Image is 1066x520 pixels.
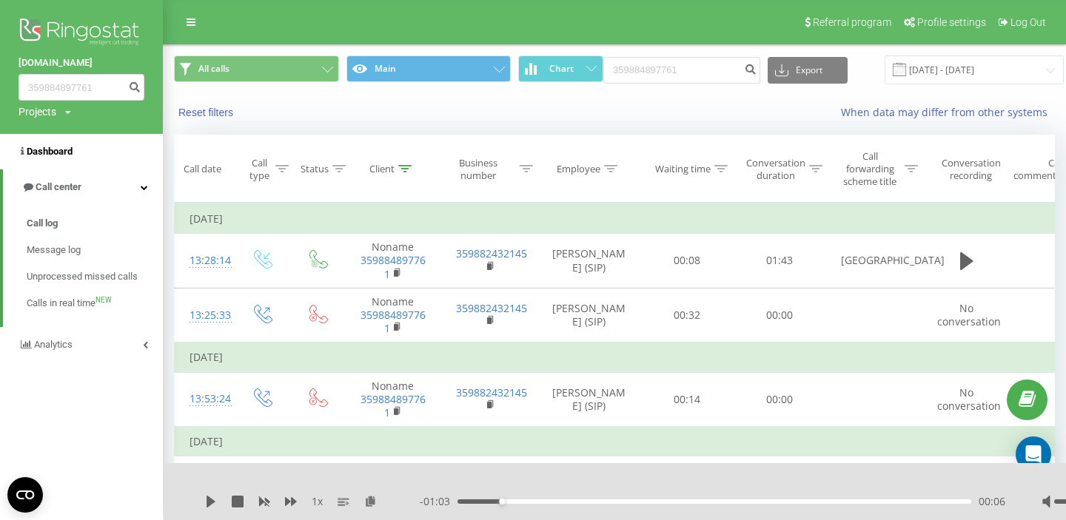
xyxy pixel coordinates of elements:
[19,74,144,101] input: Search by number
[174,55,339,82] button: All calls
[734,234,826,288] td: 01:43
[27,237,163,263] a: Message log
[655,163,711,175] div: Waiting time
[361,392,426,419] a: 359884897761
[537,456,641,511] td: [PERSON_NAME] (SIP)
[345,234,441,288] td: Noname
[537,288,641,342] td: [PERSON_NAME] (SIP)
[190,301,219,330] div: 13:25:33
[27,216,58,231] span: Call log
[826,234,922,288] td: [GEOGRAPHIC_DATA]
[34,339,73,350] span: Analytics
[1016,436,1051,472] div: Open Intercom Messenger
[27,243,81,257] span: Message log
[935,157,1007,182] div: Conversation recording
[27,146,73,157] span: Dashboard
[557,163,600,175] div: Employee
[603,57,760,84] input: Search by number
[841,105,1055,119] a: When data may differ from other systems
[346,55,512,82] button: Main
[7,477,43,513] button: Open CMP widget
[641,234,734,288] td: 00:08
[641,456,734,511] td: 00:13
[190,385,219,413] div: 13:53:24
[27,210,163,237] a: Call log
[27,290,163,317] a: Calls in real timeNEW
[839,150,901,188] div: Call forwarding scheme title
[3,169,163,205] a: Call center
[1010,16,1046,28] span: Log Out
[345,372,441,427] td: Noname
[518,55,603,82] button: Chart
[190,246,219,275] div: 13:28:14
[499,499,505,504] div: Accessibility label
[361,308,426,335] a: 359884897761
[36,181,81,192] span: Call center
[27,263,163,290] a: Unprocessed missed calls
[19,104,56,119] div: Projects
[979,494,1005,509] span: 00:06
[301,163,329,175] div: Status
[937,301,1001,328] span: No conversation
[312,494,323,509] span: 1 x
[198,63,229,75] span: All calls
[456,385,527,399] a: 359882432145
[19,55,144,70] a: [DOMAIN_NAME]
[345,456,441,511] td: Noname
[768,57,848,84] button: Export
[361,253,426,280] a: 359884897761
[917,16,986,28] span: Profile settings
[369,163,395,175] div: Client
[27,296,95,311] span: Calls in real time
[641,288,734,342] td: 00:32
[174,106,241,119] button: Reset filters
[420,494,457,509] span: - 01:03
[537,372,641,427] td: [PERSON_NAME] (SIP)
[734,456,826,511] td: 01:08
[746,157,805,182] div: Conversation duration
[549,64,574,74] span: Chart
[937,385,1001,413] span: No conversation
[641,372,734,427] td: 00:14
[247,157,272,182] div: Call type
[734,372,826,427] td: 00:00
[27,269,138,284] span: Unprocessed missed calls
[441,157,517,182] div: Business number
[456,301,527,315] a: 359882432145
[456,246,527,260] a: 359882432145
[19,15,144,52] img: Ringostat logo
[184,163,221,175] div: Call date
[734,288,826,342] td: 00:00
[537,234,641,288] td: [PERSON_NAME] (SIP)
[813,16,891,28] span: Referral program
[345,288,441,342] td: Noname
